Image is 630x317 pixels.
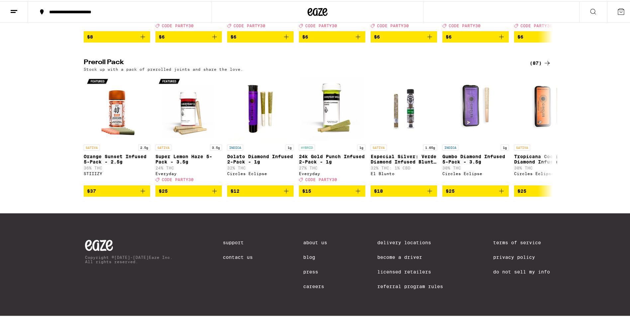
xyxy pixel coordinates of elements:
img: STIIIZY - Orange Sunset Infused 5-Pack - 2.5g [84,73,150,140]
div: El Blunto [371,170,437,174]
button: Add to bag [442,30,509,41]
span: CODE PARTY30 [305,176,337,181]
p: 30% THC [514,164,581,169]
p: 1g [357,143,365,149]
p: INDICA [442,143,458,149]
span: CODE PARTY30 [162,22,194,27]
p: Especial Silver: Verde Diamond Infused Blunt - 1.65g [371,153,437,163]
a: Licensed Retailers [377,268,443,273]
img: Everyday - 24k Gold Punch Infused 2-Pack - 1g [299,73,365,140]
span: CODE PARTY30 [449,22,481,27]
img: El Blunto - Especial Silver: Verde Diamond Infused Blunt - 1.65g [371,73,437,140]
p: Orange Sunset Infused 5-Pack - 2.5g [84,153,150,163]
p: 24k Gold Punch Infused 2-Pack - 1g [299,153,365,163]
p: 27% THC [299,164,365,169]
button: Add to bag [442,184,509,195]
a: Contact Us [223,253,253,259]
a: Delivery Locations [377,239,443,244]
p: SATIVA [155,143,171,149]
p: INDICA [227,143,243,149]
span: $37 [87,187,96,192]
div: STIIIZY [84,170,150,174]
p: 24% THC [155,164,222,169]
p: Tropicana Cookies Diamond Infused 5-Pack - 3.5g [514,153,581,163]
div: Everyday [299,170,365,174]
span: $6 [230,33,236,38]
img: Circles Eclipse - Dolato Diamond Infused 2-Pack - 1g [227,73,294,140]
span: $18 [374,187,383,192]
span: CODE PARTY30 [162,176,194,181]
p: 32% THC [227,164,294,169]
button: Add to bag [514,184,581,195]
span: $25 [446,187,455,192]
a: Become a Driver [377,253,443,259]
a: Press [303,268,327,273]
span: $6 [446,33,452,38]
span: CODE PARTY30 [377,22,409,27]
span: $12 [230,187,239,192]
a: About Us [303,239,327,244]
span: $25 [159,187,168,192]
a: Open page for Dolato Diamond Infused 2-Pack - 1g from Circles Eclipse [227,73,294,184]
a: Support [223,239,253,244]
a: Open page for Orange Sunset Infused 5-Pack - 2.5g from STIIIZY [84,73,150,184]
span: $6 [302,33,308,38]
button: Add to bag [155,184,222,195]
a: Privacy Policy [493,253,550,259]
span: $25 [517,187,526,192]
p: Gumbo Diamond Infused 5-Pack - 3.5g [442,153,509,163]
p: Dolato Diamond Infused 2-Pack - 1g [227,153,294,163]
p: Copyright © [DATE]-[DATE] Eaze Inc. All rights reserved. [85,254,173,263]
img: Everyday - Super Lemon Haze 5-Pack - 3.5g [155,73,222,140]
div: Circles Eclipse [227,170,294,174]
h2: Preroll Pack [84,58,519,66]
button: Add to bag [227,30,294,41]
span: $6 [517,33,523,38]
a: Open page for Especial Silver: Verde Diamond Infused Blunt - 1.65g from El Blunto [371,73,437,184]
a: (87) [530,58,551,66]
span: $8 [87,33,93,38]
img: Circles Eclipse - Gumbo Diamond Infused 5-Pack - 3.5g [442,73,509,140]
p: 30% THC [442,164,509,169]
div: Everyday [155,170,222,174]
a: Referral Program Rules [377,282,443,288]
p: HYBRID [299,143,315,149]
button: Add to bag [84,30,150,41]
img: Circles Eclipse - Tropicana Cookies Diamond Infused 5-Pack - 3.5g [514,73,581,140]
div: Circles Eclipse [514,170,581,174]
p: 1g [501,143,509,149]
button: Add to bag [299,30,365,41]
p: Stock up with a pack of prerolled joints and share the love. [84,66,243,70]
p: 36% THC [84,164,150,169]
button: Add to bag [299,184,365,195]
span: Hi. Need any help? [4,5,48,10]
a: Do Not Sell My Info [493,268,550,273]
button: Add to bag [514,30,581,41]
a: Terms of Service [493,239,550,244]
p: 1g [286,143,294,149]
div: Circles Eclipse [442,170,509,174]
p: 2.5g [138,143,150,149]
button: Add to bag [84,184,150,195]
button: Add to bag [227,184,294,195]
p: SATIVA [84,143,100,149]
p: Super Lemon Haze 5-Pack - 3.5g [155,153,222,163]
p: SATIVA [514,143,530,149]
a: Careers [303,282,327,288]
span: CODE PARTY30 [233,22,265,27]
span: CODE PARTY30 [305,22,337,27]
button: Add to bag [371,30,437,41]
p: 3.5g [210,143,222,149]
a: Open page for Tropicana Cookies Diamond Infused 5-Pack - 3.5g from Circles Eclipse [514,73,581,184]
span: $15 [302,187,311,192]
a: Open page for 24k Gold Punch Infused 2-Pack - 1g from Everyday [299,73,365,184]
a: Open page for Super Lemon Haze 5-Pack - 3.5g from Everyday [155,73,222,184]
span: $6 [374,33,380,38]
span: CODE PARTY30 [520,22,552,27]
button: Add to bag [155,30,222,41]
p: 32% THC: 1% CBD [371,164,437,169]
span: $6 [159,33,165,38]
p: SATIVA [371,143,387,149]
button: Add to bag [371,184,437,195]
